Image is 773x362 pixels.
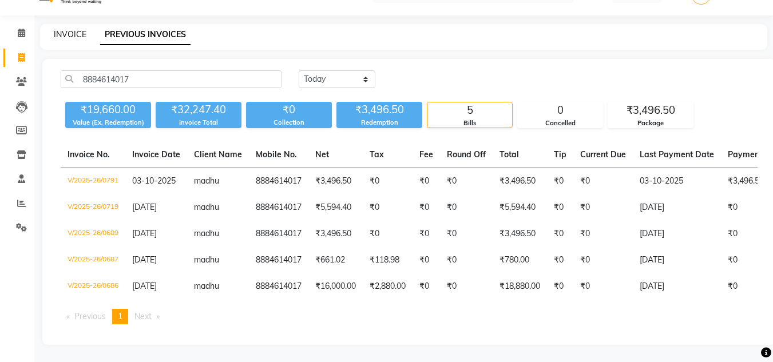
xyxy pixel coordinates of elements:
td: ₹3,496.50 [308,221,363,247]
td: ₹0 [573,221,633,247]
div: Invoice Total [156,118,241,128]
td: ₹18,880.00 [493,273,547,300]
span: Tax [370,149,384,160]
td: ₹0 [440,247,493,273]
span: [DATE] [132,254,157,265]
td: V/2025-26/0687 [61,247,125,273]
div: Bills [427,118,512,128]
td: V/2025-26/0689 [61,221,125,247]
td: ₹0 [440,221,493,247]
span: [DATE] [132,228,157,238]
td: 8884614017 [249,247,308,273]
td: ₹0 [573,168,633,195]
div: ₹3,496.50 [336,102,422,118]
span: Invoice No. [68,149,110,160]
td: ₹16,000.00 [308,273,363,300]
div: ₹3,496.50 [608,102,693,118]
td: ₹0 [363,221,413,247]
td: ₹5,594.40 [308,194,363,221]
td: ₹3,496.50 [493,221,547,247]
span: Total [500,149,519,160]
div: Collection [246,118,332,128]
span: Previous [74,311,106,321]
td: ₹0 [547,168,573,195]
td: V/2025-26/0686 [61,273,125,300]
td: ₹0 [363,194,413,221]
td: V/2025-26/0791 [61,168,125,195]
td: [DATE] [633,247,721,273]
div: ₹32,247.40 [156,102,241,118]
td: ₹0 [440,273,493,300]
div: Package [608,118,693,128]
nav: Pagination [61,309,758,324]
span: Current Due [580,149,626,160]
td: ₹0 [413,221,440,247]
td: ₹0 [440,168,493,195]
input: Search by Name/Mobile/Email/Invoice No [61,70,282,88]
span: Net [315,149,329,160]
div: Value (Ex. Redemption) [65,118,151,128]
a: PREVIOUS INVOICES [100,25,191,45]
a: INVOICE [54,29,86,39]
div: Cancelled [518,118,602,128]
td: [DATE] [633,221,721,247]
span: madhu [194,254,219,265]
td: 8884614017 [249,221,308,247]
td: ₹780.00 [493,247,547,273]
span: Next [134,311,152,321]
td: 8884614017 [249,273,308,300]
span: Last Payment Date [640,149,714,160]
span: [DATE] [132,281,157,291]
td: ₹0 [413,168,440,195]
td: [DATE] [633,273,721,300]
span: madhu [194,176,219,186]
div: 5 [427,102,512,118]
span: 1 [118,311,122,321]
span: Client Name [194,149,242,160]
span: 03-10-2025 [132,176,176,186]
td: 8884614017 [249,194,308,221]
td: ₹0 [547,194,573,221]
td: ₹0 [547,273,573,300]
td: ₹0 [547,247,573,273]
div: 0 [518,102,602,118]
td: ₹661.02 [308,247,363,273]
span: Fee [419,149,433,160]
td: ₹118.98 [363,247,413,273]
td: ₹0 [413,273,440,300]
td: 8884614017 [249,168,308,195]
td: ₹0 [413,247,440,273]
td: ₹0 [413,194,440,221]
td: ₹0 [573,273,633,300]
span: [DATE] [132,202,157,212]
td: ₹5,594.40 [493,194,547,221]
td: ₹3,496.50 [493,168,547,195]
span: madhu [194,281,219,291]
span: Invoice Date [132,149,180,160]
div: ₹0 [246,102,332,118]
td: ₹0 [573,247,633,273]
td: V/2025-26/0719 [61,194,125,221]
div: ₹19,660.00 [65,102,151,118]
td: ₹0 [440,194,493,221]
div: Redemption [336,118,422,128]
td: [DATE] [633,194,721,221]
td: ₹0 [363,168,413,195]
span: madhu [194,202,219,212]
span: Tip [554,149,566,160]
td: 03-10-2025 [633,168,721,195]
td: ₹2,880.00 [363,273,413,300]
td: ₹0 [547,221,573,247]
span: Mobile No. [256,149,297,160]
td: ₹3,496.50 [308,168,363,195]
span: madhu [194,228,219,238]
span: Round Off [447,149,486,160]
td: ₹0 [573,194,633,221]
